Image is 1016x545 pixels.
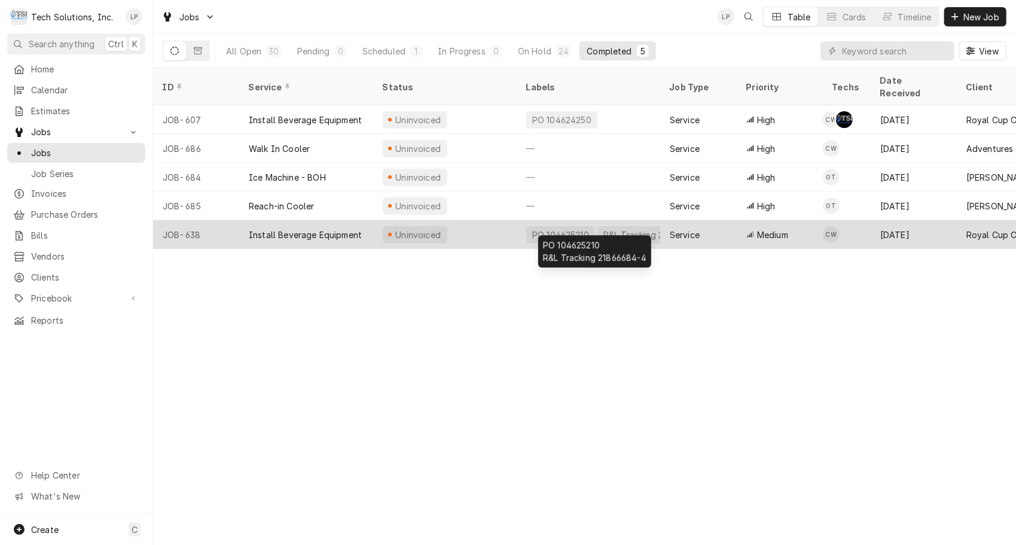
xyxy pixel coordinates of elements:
span: New Job [961,11,1002,23]
div: Reach-in Cooler [249,200,314,212]
div: Service [670,142,700,155]
a: Go to Pricebook [7,288,145,308]
span: High [757,200,776,212]
span: Create [31,525,59,535]
button: New Job [944,7,1006,26]
span: Invoices [31,187,139,200]
div: Table [788,11,811,23]
a: Home [7,59,145,79]
div: [DATE] [871,191,957,220]
a: Purchase Orders [7,205,145,224]
div: — [517,134,660,163]
a: Go to What's New [7,486,145,506]
div: PO 104625210 R&L Tracking 21866684-4 [538,235,651,267]
div: Scheduled [362,45,405,57]
div: Uninvoiced [394,200,443,212]
div: Labels [526,81,651,93]
div: Tech Solutions, Inc. [31,11,113,23]
div: Date Received [880,74,945,99]
div: Techs [832,81,861,93]
div: Install Beverage Equipment [249,229,362,241]
button: Open search [739,7,758,26]
div: ID [163,81,227,93]
span: Calendar [31,84,139,96]
div: CW [823,226,840,243]
div: Uninvoiced [394,171,443,184]
div: CW [823,140,840,157]
a: Invoices [7,184,145,203]
div: Uninvoiced [394,142,443,155]
div: T [11,8,28,25]
div: — [517,191,660,220]
div: Install Beverage Equipment [249,114,362,126]
div: Lisa Paschal's Avatar [126,8,142,25]
div: SB [836,111,853,128]
span: Jobs [31,147,139,159]
div: Lisa Paschal's Avatar [718,8,734,25]
span: View [977,45,1001,57]
a: Calendar [7,80,145,100]
button: View [959,41,1006,60]
div: LP [718,8,734,25]
div: 0 [493,45,500,57]
a: Reports [7,310,145,330]
div: Service [670,114,700,126]
span: Job Series [31,168,139,180]
span: Clients [31,271,139,284]
div: Coleton Wallace's Avatar [823,140,840,157]
span: High [757,171,776,184]
span: Estimates [31,105,139,117]
div: Walk In Cooler [249,142,310,155]
div: Service [670,200,700,212]
div: Service [670,171,700,184]
div: Priority [746,81,811,93]
span: Bills [31,229,139,242]
div: Service [670,229,700,241]
div: Status [383,81,505,93]
div: 0 [337,45,344,57]
button: Search anythingCtrlK [7,34,145,54]
div: JOB-685 [153,191,239,220]
div: [DATE] [871,134,957,163]
span: Pricebook [31,292,121,305]
div: Uninvoiced [394,114,443,126]
div: Tech Solutions, Inc.'s Avatar [11,8,28,25]
div: 1 [413,45,420,57]
div: Cards [843,11,867,23]
div: R&L Tracking 21866684-4 [602,229,708,241]
span: Help Center [31,469,138,482]
div: LP [126,8,142,25]
span: What's New [31,490,138,503]
div: On Hold [518,45,551,57]
div: Completed [587,45,631,57]
span: Jobs [31,126,121,138]
span: Purchase Orders [31,208,139,221]
div: [DATE] [871,220,957,249]
span: High [757,142,776,155]
div: Uninvoiced [394,229,443,241]
div: 30 [269,45,279,57]
span: Home [31,63,139,75]
div: All Open [226,45,261,57]
a: Estimates [7,101,145,121]
div: Otis Tooley's Avatar [823,169,840,185]
div: PO 104624250 [531,114,593,126]
div: Coleton Wallace's Avatar [823,226,840,243]
span: High [757,114,776,126]
div: JOB-686 [153,134,239,163]
span: K [132,38,138,50]
input: Keyword search [842,41,948,60]
div: Timeline [898,11,932,23]
a: Bills [7,226,145,245]
a: Vendors [7,246,145,266]
div: Ice Machine - BOH [249,171,326,184]
div: 24 [559,45,569,57]
a: Clients [7,267,145,287]
div: JOB-607 [153,105,239,134]
a: Go to Help Center [7,465,145,485]
div: JOB-638 [153,220,239,249]
span: C [132,523,138,536]
span: Search anything [29,38,94,50]
span: Reports [31,314,139,327]
a: Go to Jobs [7,122,145,142]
